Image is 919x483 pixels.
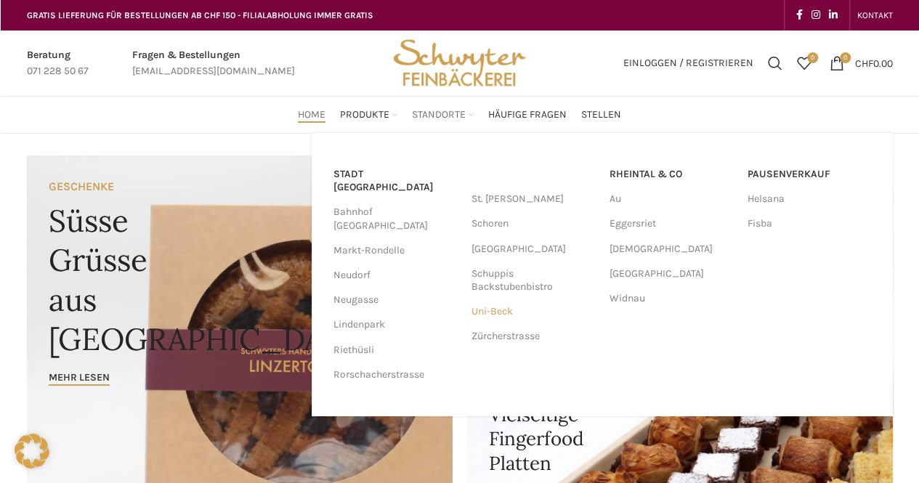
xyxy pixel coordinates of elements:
a: Stellen [581,100,621,129]
a: Pausenverkauf [748,162,871,187]
a: Instagram social link [807,5,825,25]
a: Häufige Fragen [488,100,567,129]
bdi: 0.00 [855,57,893,69]
a: Fisba [748,211,871,236]
span: 0 [840,52,851,63]
span: CHF [855,57,873,69]
a: KONTAKT [857,1,893,30]
a: Schuppis Backstubenbistro [471,261,595,299]
a: 0 [790,49,819,78]
a: Neugasse [333,288,457,312]
a: Linkedin social link [825,5,842,25]
a: Lindenpark [333,312,457,337]
a: Infobox link [27,47,89,80]
a: St. [PERSON_NAME] [471,187,595,211]
div: Secondary navigation [850,1,900,30]
a: Stadt [GEOGRAPHIC_DATA] [333,162,457,200]
a: Home [298,100,325,129]
span: Home [298,108,325,122]
a: Eggersriet [610,211,733,236]
span: 0 [807,52,818,63]
div: Main navigation [20,100,900,129]
div: Meine Wunschliste [790,49,819,78]
a: Helsana [748,187,871,211]
span: Standorte [412,108,466,122]
a: Produkte [340,100,397,129]
a: Facebook social link [792,5,807,25]
a: Infobox link [132,47,295,80]
a: Einloggen / Registrieren [616,49,761,78]
span: Einloggen / Registrieren [623,58,753,68]
img: Bäckerei Schwyter [388,31,530,96]
a: Uni-Beck [471,299,595,324]
span: GRATIS LIEFERUNG FÜR BESTELLUNGEN AB CHF 150 - FILIALABHOLUNG IMMER GRATIS [27,10,373,20]
a: RHEINTAL & CO [610,162,733,187]
a: [GEOGRAPHIC_DATA] [471,237,595,261]
a: [GEOGRAPHIC_DATA] [610,261,733,286]
a: Bahnhof [GEOGRAPHIC_DATA] [333,200,457,238]
a: Riethüsli [333,338,457,362]
a: Site logo [388,56,530,68]
a: Standorte [412,100,474,129]
span: Häufige Fragen [488,108,567,122]
a: Rorschacherstrasse [333,362,457,387]
a: Schoren [471,211,595,236]
a: [DEMOGRAPHIC_DATA] [610,237,733,261]
span: Produkte [340,108,389,122]
a: Au [610,187,733,211]
a: Markt-Rondelle [333,238,457,263]
a: Zürcherstrasse [471,324,595,349]
a: Widnau [610,286,733,311]
a: Neudorf [333,263,457,288]
a: Suchen [761,49,790,78]
a: 0 CHF0.00 [822,49,900,78]
span: KONTAKT [857,10,893,20]
span: Stellen [581,108,621,122]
